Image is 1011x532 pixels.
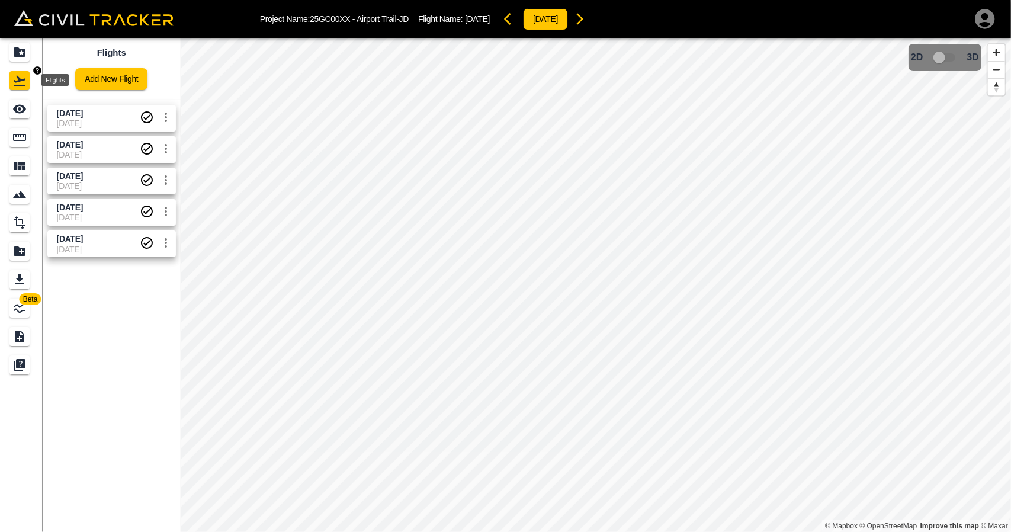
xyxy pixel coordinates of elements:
[967,52,979,63] span: 3D
[465,14,490,24] span: [DATE]
[928,46,962,69] span: 3D model not uploaded yet
[988,44,1005,61] button: Zoom in
[825,522,858,530] a: Mapbox
[181,38,1011,532] canvas: Map
[988,78,1005,95] button: Reset bearing to north
[260,14,409,24] p: Project Name: 25GC00XX - Airport Trail-JD
[981,522,1008,530] a: Maxar
[911,52,923,63] span: 2D
[988,61,1005,78] button: Zoom out
[920,522,979,530] a: Map feedback
[523,8,568,30] button: [DATE]
[41,74,69,86] div: Flights
[860,522,917,530] a: OpenStreetMap
[14,10,174,27] img: Civil Tracker
[418,14,490,24] p: Flight Name:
